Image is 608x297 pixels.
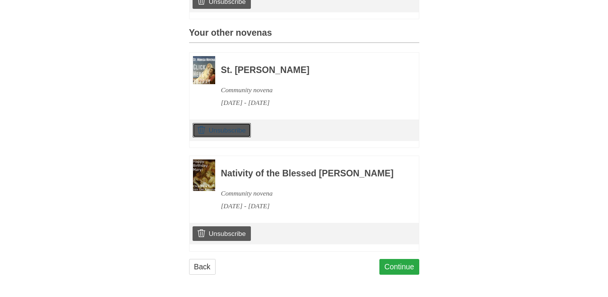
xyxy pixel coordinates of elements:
h3: Nativity of the Blessed [PERSON_NAME] [221,169,398,179]
div: Community novena [221,84,398,96]
div: [DATE] - [DATE] [221,200,398,212]
img: Novena image [193,159,215,191]
img: Novena image [193,56,215,84]
a: Unsubscribe [193,226,250,241]
a: Back [189,259,216,275]
div: [DATE] - [DATE] [221,96,398,109]
div: Community novena [221,187,398,200]
a: Continue [379,259,419,275]
h3: Your other novenas [189,28,419,43]
h3: St. [PERSON_NAME] [221,65,398,75]
a: Unsubscribe [193,123,250,138]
